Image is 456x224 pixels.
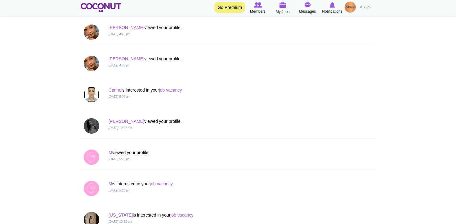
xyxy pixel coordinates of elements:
[109,212,298,218] p: is interested in your
[109,56,298,62] p: viewed your profile.
[150,181,173,186] a: job vacancy
[295,2,320,15] a: Messages Messages
[109,32,130,36] i: [DATE] 4:45 pm
[250,8,266,15] span: Members
[109,118,298,124] p: viewed your profile.
[270,2,295,15] a: My Jobs My Jobs
[109,87,298,93] p: is interested in your
[109,24,298,31] p: viewed your profile.
[254,2,262,8] img: Browse Members
[159,88,182,93] a: job vacancy
[109,181,112,186] a: M
[245,2,270,15] a: Browse Members Members
[330,2,335,8] img: Notifications
[109,56,144,61] a: [PERSON_NAME]
[109,88,121,93] a: Carine
[109,119,144,124] a: [PERSON_NAME]
[109,157,130,161] i: [DATE] 5:26 pm
[279,2,286,8] img: My Jobs
[109,220,132,223] i: [DATE] 12:31 am
[109,189,130,192] i: [DATE] 5:26 pm
[109,181,298,187] p: is interested in your
[81,3,121,12] img: Home
[357,2,375,14] a: العربية
[109,64,130,67] i: [DATE] 4:45 pm
[109,25,144,30] a: [PERSON_NAME]
[320,2,345,15] a: Notifications Notifications
[304,2,311,8] img: Messages
[109,126,132,130] i: [DATE] 12:07 am
[322,8,342,15] span: Notifications
[109,213,133,218] a: [US_STATE]
[109,95,130,98] i: [DATE] 5:06 am
[170,213,193,218] a: job vacancy
[214,2,245,13] a: Go Premium
[109,150,112,155] a: M
[276,9,290,15] span: My Jobs
[109,149,298,156] p: viewed your profile.
[299,8,316,15] span: Messages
